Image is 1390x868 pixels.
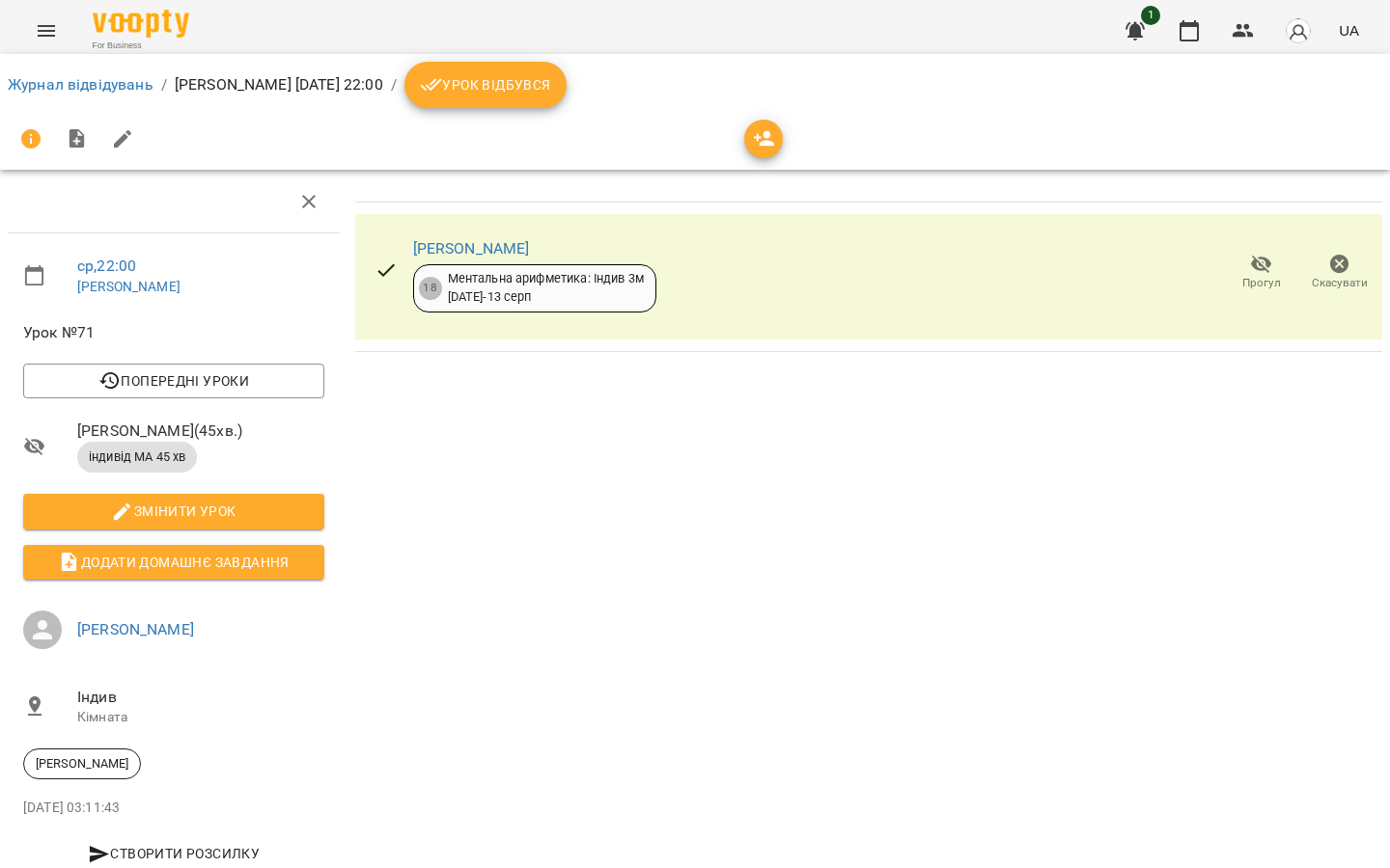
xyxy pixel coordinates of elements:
p: [PERSON_NAME] [DATE] 22:00 [175,73,383,96]
div: [PERSON_NAME] [23,748,141,779]
span: Урок відбувся [420,73,551,96]
li: / [391,73,397,96]
a: ср , 22:00 [77,257,136,275]
button: Menu [23,8,69,54]
span: Створити розсилку [31,842,317,865]
div: Ментальна арифметика: Індив 3м [DATE] - 13 серп [448,270,644,306]
div: 18 [419,277,442,300]
span: UA [1339,20,1359,41]
span: Індив [77,686,324,709]
span: Додати домашнє завдання [39,551,309,574]
span: індивід МА 45 хв [77,448,197,466]
button: Скасувати [1300,246,1378,300]
button: Урок відбувся [404,62,567,108]
button: Прогул [1222,246,1300,300]
img: Voopty Logo [93,10,189,38]
span: Змінити урок [39,500,309,523]
a: [PERSON_NAME] [77,620,194,638]
span: Прогул [1242,275,1281,291]
p: [DATE] 03:11:43 [23,799,324,818]
span: [PERSON_NAME] ( 45 хв. ) [77,420,324,443]
img: avatar_s.png [1285,17,1312,44]
button: Додати домашнє завдання [23,545,324,580]
span: [PERSON_NAME] [24,755,140,773]
button: Попередні уроки [23,364,324,398]
button: UA [1331,13,1367,48]
p: Кімната [77,708,324,727]
a: [PERSON_NAME] [77,279,181,294]
a: Журнал відвідувань [8,75,153,94]
span: 1 [1141,6,1160,25]
a: [PERSON_NAME] [413,239,530,258]
span: Попередні уроки [39,369,309,393]
nav: breadcrumb [8,62,1382,108]
span: For Business [93,40,189,52]
li: / [161,73,167,96]
span: Урок №71 [23,321,324,344]
span: Скасувати [1312,275,1368,291]
button: Змінити урок [23,494,324,529]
